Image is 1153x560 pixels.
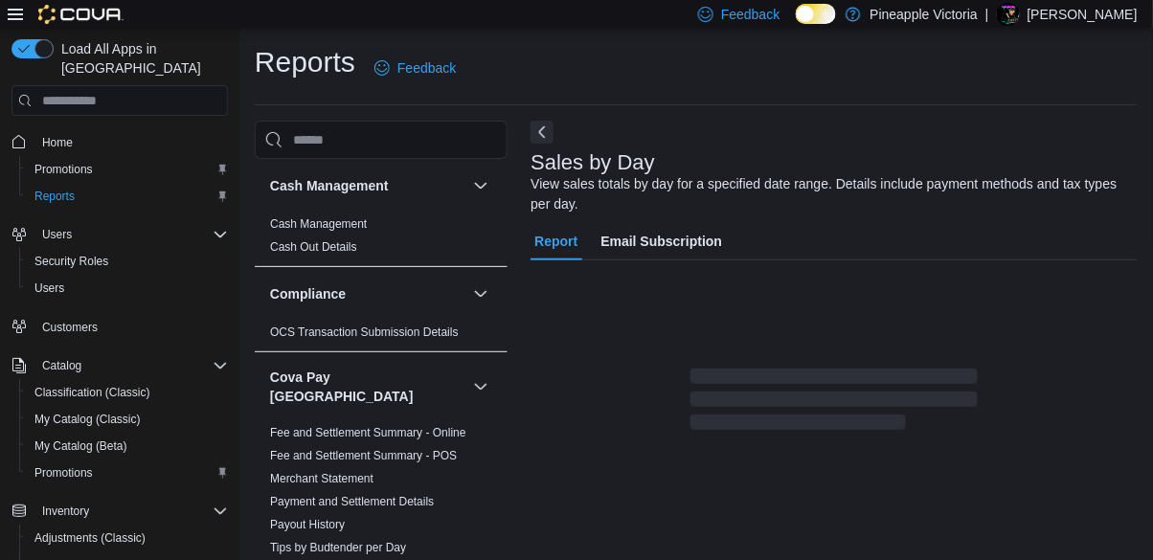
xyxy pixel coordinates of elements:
span: Reports [27,185,228,208]
span: OCS Transaction Submission Details [270,325,459,340]
a: Fee and Settlement Summary - Online [270,426,466,439]
span: Loading [690,372,978,434]
button: Users [19,275,236,302]
button: Customers [4,313,236,341]
span: Merchant Statement [270,471,373,486]
span: Fee and Settlement Summary - Online [270,425,466,440]
button: Catalog [4,352,236,379]
span: Promotions [27,461,228,484]
button: Classification (Classic) [19,379,236,406]
button: Compliance [469,282,492,305]
a: Promotions [27,461,101,484]
span: My Catalog (Beta) [34,438,127,454]
button: Cash Management [469,174,492,197]
a: Merchant Statement [270,472,373,485]
button: Promotions [19,459,236,486]
span: Reports [34,189,75,204]
a: Feedback [367,49,463,87]
button: Inventory [34,500,97,523]
button: Inventory [4,498,236,525]
a: Adjustments (Classic) [27,526,153,549]
a: Security Roles [27,250,116,273]
p: Pineapple Victoria [870,3,979,26]
span: Catalog [42,358,81,373]
span: Adjustments (Classic) [27,526,228,549]
span: Inventory [42,504,89,519]
img: Cova [38,5,124,24]
span: Report [534,222,577,260]
button: Cash Management [270,176,465,195]
span: Home [42,135,73,150]
p: | [985,3,989,26]
a: Classification (Classic) [27,381,158,404]
span: Promotions [34,465,93,481]
a: Cash Out Details [270,240,357,254]
h3: Compliance [270,284,346,303]
button: Reports [19,183,236,210]
a: My Catalog (Classic) [27,408,148,431]
div: Kurtis Tingley [997,3,1020,26]
button: Cova Pay [GEOGRAPHIC_DATA] [469,375,492,398]
span: Dark Mode [796,24,797,25]
span: Cash Out Details [270,239,357,255]
a: My Catalog (Beta) [27,435,135,458]
a: Home [34,131,80,154]
button: Users [34,223,79,246]
a: Promotions [27,158,101,181]
span: Users [34,280,64,296]
button: Adjustments (Classic) [19,525,236,551]
span: Fee and Settlement Summary - POS [270,448,457,463]
a: Payout History [270,518,345,531]
span: Payment and Settlement Details [270,494,434,509]
a: Users [27,277,72,300]
span: Security Roles [34,254,108,269]
button: Next [531,121,554,144]
span: Payout History [270,517,345,532]
a: Cash Management [270,217,367,231]
span: Feedback [721,5,780,24]
h3: Cash Management [270,176,389,195]
span: Customers [34,315,228,339]
a: Customers [34,316,105,339]
button: Compliance [270,284,465,303]
input: Dark Mode [796,4,836,24]
div: View sales totals by day for a specified date range. Details include payment methods and tax type... [531,174,1128,214]
a: Reports [27,185,82,208]
button: Home [4,127,236,155]
span: Tips by Budtender per Day [270,540,406,555]
span: My Catalog (Beta) [27,435,228,458]
span: Cash Management [270,216,367,232]
h3: Sales by Day [531,151,655,174]
span: Promotions [27,158,228,181]
span: Classification (Classic) [27,381,228,404]
span: Inventory [34,500,228,523]
span: Classification (Classic) [34,385,150,400]
span: Security Roles [27,250,228,273]
span: Users [27,277,228,300]
span: Customers [42,320,98,335]
span: Promotions [34,162,93,177]
a: Fee and Settlement Summary - POS [270,449,457,462]
div: Compliance [255,321,508,351]
span: My Catalog (Classic) [27,408,228,431]
button: Security Roles [19,248,236,275]
button: Catalog [34,354,89,377]
button: My Catalog (Beta) [19,433,236,459]
p: [PERSON_NAME] [1028,3,1138,26]
span: Home [34,129,228,153]
span: Email Subscription [601,222,723,260]
button: Promotions [19,156,236,183]
span: My Catalog (Classic) [34,412,141,427]
div: Cash Management [255,213,508,266]
span: Users [42,227,72,242]
span: Users [34,223,228,246]
h1: Reports [255,43,355,81]
a: Payment and Settlement Details [270,495,434,508]
button: Users [4,221,236,248]
button: My Catalog (Classic) [19,406,236,433]
a: Tips by Budtender per Day [270,541,406,554]
button: Cova Pay [GEOGRAPHIC_DATA] [270,368,465,406]
span: Catalog [34,354,228,377]
span: Load All Apps in [GEOGRAPHIC_DATA] [54,39,228,78]
a: OCS Transaction Submission Details [270,325,459,339]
